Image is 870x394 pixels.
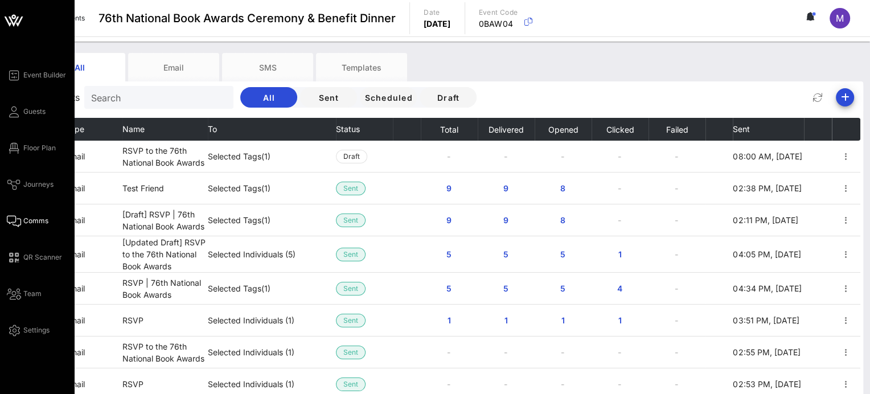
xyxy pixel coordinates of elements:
[548,125,578,134] span: Opened
[488,210,524,231] button: 9
[733,315,799,325] span: 03:51 PM, [DATE]
[420,87,477,108] button: Draft
[34,53,125,81] div: All
[649,118,705,141] th: Failed
[611,315,629,325] span: 1
[554,284,572,293] span: 5
[122,141,208,173] td: RSVP to the 76th National Book Awards
[479,7,518,18] p: Event Code
[606,118,634,141] button: Clicked
[733,347,800,357] span: 02:55 PM, [DATE]
[7,178,54,191] a: Journeys
[733,379,801,389] span: 02:53 PM, [DATE]
[440,118,458,141] button: Total
[128,53,219,81] div: Email
[554,249,572,259] span: 5
[65,124,84,134] span: Type
[440,215,458,225] span: 9
[23,252,62,262] span: QR Scanner
[431,278,467,299] button: 5
[336,124,360,134] span: Status
[478,118,535,141] th: Delivered
[545,278,581,299] button: 5
[431,210,467,231] button: 9
[606,125,634,134] span: Clicked
[208,305,336,336] td: Selected Individuals (1)
[208,204,336,236] td: Selected Tags (1)
[23,325,50,335] span: Settings
[424,7,451,18] p: Date
[602,310,638,331] button: 1
[208,141,336,173] td: Selected Tags (1)
[602,244,638,265] button: 1
[65,236,122,273] td: email
[431,310,467,331] button: 1
[7,251,62,264] a: QR Scanner
[545,244,581,265] button: 5
[488,178,524,199] button: 9
[208,173,336,204] td: Selected Tags (1)
[23,70,66,80] span: Event Builder
[65,173,122,204] td: email
[343,282,358,295] span: Sent
[733,249,801,259] span: 04:05 PM, [DATE]
[488,125,524,134] span: Delivered
[343,346,358,359] span: Sent
[488,118,524,141] button: Delivered
[424,18,451,30] p: [DATE]
[497,315,515,325] span: 1
[343,182,358,195] span: Sent
[545,310,581,331] button: 1
[431,178,467,199] button: 9
[65,141,122,173] td: email
[249,93,288,102] span: All
[733,284,801,293] span: 04:34 PM, [DATE]
[836,13,844,24] span: M
[733,183,801,193] span: 02:38 PM, [DATE]
[222,53,313,81] div: SMS
[733,124,750,134] span: Sent
[548,118,578,141] button: Opened
[343,378,358,391] span: Sent
[208,273,336,305] td: Selected Tags (1)
[666,125,688,134] span: Failed
[611,284,629,293] span: 4
[440,183,458,193] span: 9
[554,183,572,193] span: 8
[208,118,336,141] th: To
[497,215,515,225] span: 9
[343,314,358,327] span: Sent
[830,8,850,28] div: M
[122,118,208,141] th: Name
[23,179,54,190] span: Journeys
[122,173,208,204] td: Test Friend
[240,87,297,108] button: All
[65,273,122,305] td: email
[343,248,358,261] span: Sent
[611,249,629,259] span: 1
[488,278,524,299] button: 5
[336,118,393,141] th: Status
[309,93,348,102] span: Sent
[208,236,336,273] td: Selected Individuals (5)
[554,215,572,225] span: 8
[421,118,478,141] th: Total
[545,210,581,231] button: 8
[122,124,145,134] span: Name
[602,278,638,299] button: 4
[666,118,688,141] button: Failed
[208,336,336,368] td: Selected Individuals (1)
[440,125,458,134] span: Total
[545,178,581,199] button: 8
[7,68,66,82] a: Event Builder
[479,18,518,30] p: 0BAW04
[497,284,515,293] span: 5
[122,336,208,368] td: RSVP to the 76th National Book Awards
[122,204,208,236] td: [Draft] RSVP | 76th National Book Awards
[497,249,515,259] span: 5
[554,315,572,325] span: 1
[7,214,48,228] a: Comms
[343,150,360,163] span: Draft
[364,93,412,102] span: Scheduled
[429,93,467,102] span: Draft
